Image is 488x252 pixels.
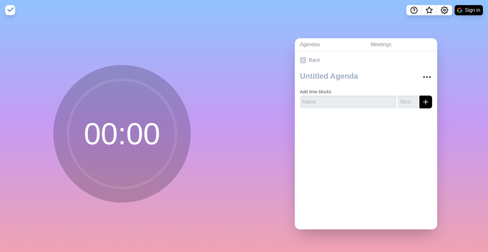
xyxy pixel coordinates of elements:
button: Sign in [455,5,483,15]
a: Agendas [295,38,366,51]
label: Add time blocks [300,89,331,94]
input: Name [300,96,396,108]
img: timeblocks logo [5,5,15,15]
button: Settings [437,5,452,15]
a: Back [295,51,437,69]
button: More [421,71,433,83]
input: Mins [398,96,418,108]
img: google logo [457,8,462,13]
a: Meetings [366,38,437,51]
button: Help [406,5,422,15]
button: What’s new [422,5,437,15]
